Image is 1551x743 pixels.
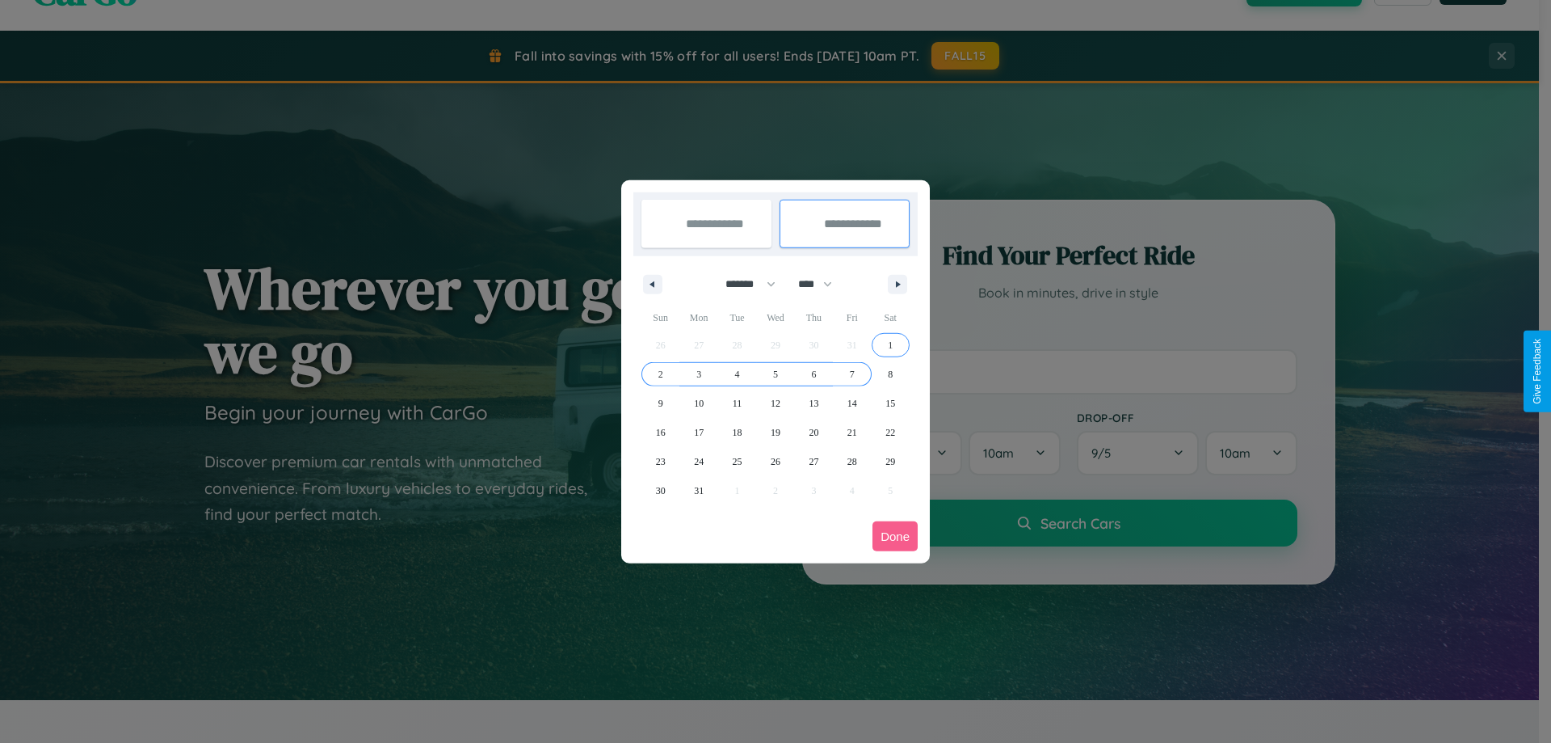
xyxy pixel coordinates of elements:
span: 18 [733,418,742,447]
button: 28 [833,447,871,476]
span: 27 [809,447,818,476]
button: 25 [718,447,756,476]
button: 7 [833,360,871,389]
span: 16 [656,418,666,447]
button: 26 [756,447,794,476]
span: 28 [847,447,857,476]
span: 1 [888,331,893,360]
button: 20 [795,418,833,447]
button: 15 [872,389,910,418]
button: 16 [641,418,679,447]
span: 13 [809,389,818,418]
span: 8 [888,360,893,389]
button: 11 [718,389,756,418]
span: 3 [696,360,701,389]
button: 18 [718,418,756,447]
span: 22 [885,418,895,447]
span: 17 [694,418,704,447]
span: 30 [656,476,666,505]
span: Sun [641,305,679,331]
button: 27 [795,447,833,476]
span: 4 [735,360,740,389]
span: 26 [771,447,780,476]
span: 11 [733,389,742,418]
span: Wed [756,305,794,331]
span: 15 [885,389,895,418]
span: Sat [872,305,910,331]
span: 31 [694,476,704,505]
button: 3 [679,360,717,389]
span: 19 [771,418,780,447]
button: 2 [641,360,679,389]
span: 7 [850,360,855,389]
button: 1 [872,331,910,360]
button: 29 [872,447,910,476]
button: 21 [833,418,871,447]
span: 29 [885,447,895,476]
span: Tue [718,305,756,331]
span: Mon [679,305,717,331]
button: 13 [795,389,833,418]
span: Thu [795,305,833,331]
button: 17 [679,418,717,447]
button: 9 [641,389,679,418]
span: Fri [833,305,871,331]
span: 20 [809,418,818,447]
span: 24 [694,447,704,476]
button: 23 [641,447,679,476]
div: Give Feedback [1532,339,1543,404]
span: 23 [656,447,666,476]
button: 30 [641,476,679,505]
button: 4 [718,360,756,389]
button: 14 [833,389,871,418]
button: 6 [795,360,833,389]
span: 2 [658,360,663,389]
button: 10 [679,389,717,418]
button: 19 [756,418,794,447]
button: 24 [679,447,717,476]
button: 5 [756,360,794,389]
button: Done [872,521,918,551]
span: 14 [847,389,857,418]
span: 21 [847,418,857,447]
span: 9 [658,389,663,418]
button: 31 [679,476,717,505]
span: 10 [694,389,704,418]
span: 12 [771,389,780,418]
span: 25 [733,447,742,476]
button: 22 [872,418,910,447]
button: 12 [756,389,794,418]
button: 8 [872,360,910,389]
span: 5 [773,360,778,389]
span: 6 [811,360,816,389]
